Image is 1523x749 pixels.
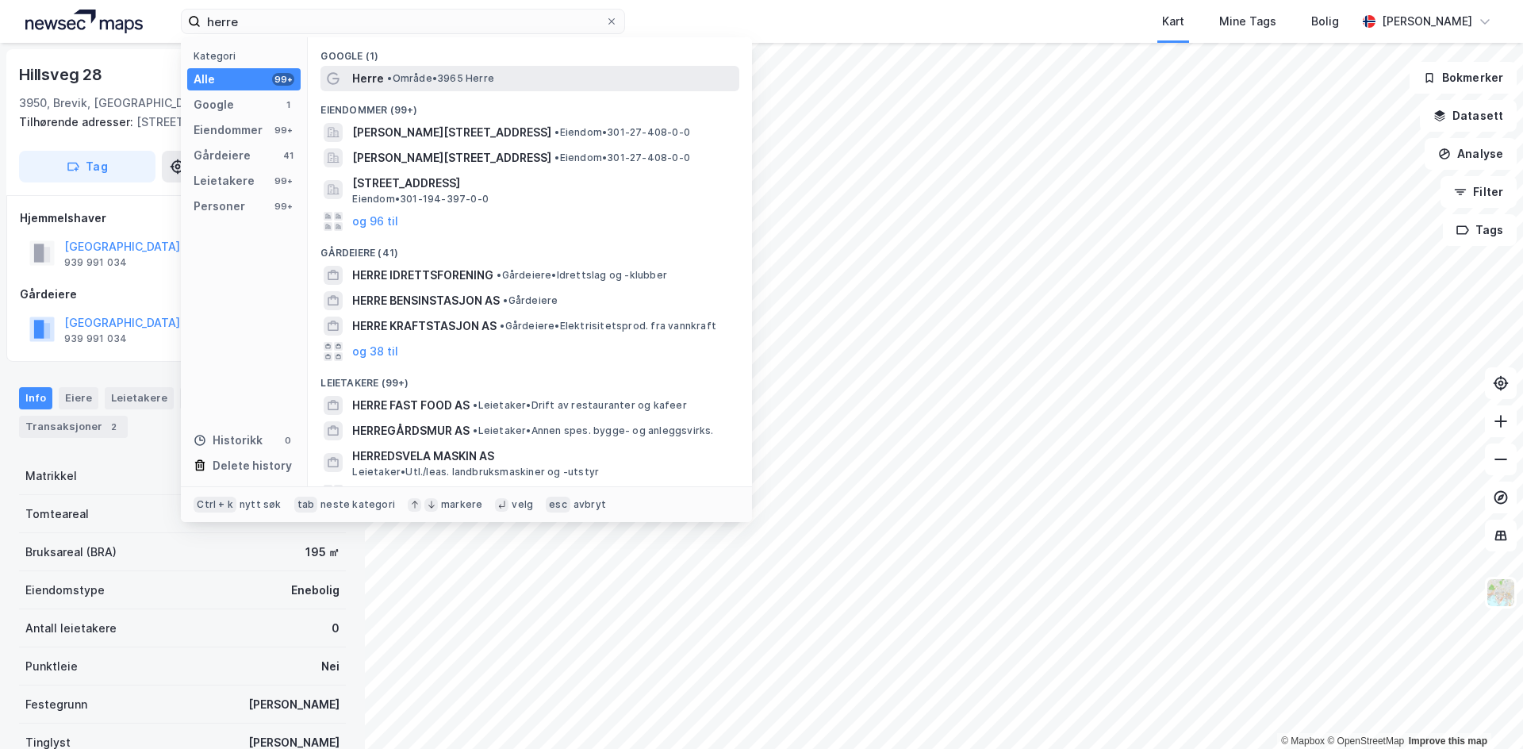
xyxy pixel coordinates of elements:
[282,149,294,162] div: 41
[25,619,117,638] div: Antall leietakere
[213,456,292,475] div: Delete history
[282,98,294,111] div: 1
[473,424,713,437] span: Leietaker • Annen spes. bygge- og anleggsvirks.
[19,62,105,87] div: Hillsveg 28
[25,10,143,33] img: logo.a4113a55bc3d86da70a041830d287a7e.svg
[1382,12,1472,31] div: [PERSON_NAME]
[272,73,294,86] div: 99+
[1311,12,1339,31] div: Bolig
[321,657,340,676] div: Nei
[59,387,98,409] div: Eiere
[194,50,301,62] div: Kategori
[473,399,686,412] span: Leietaker • Drift av restauranter og kafeer
[20,285,345,304] div: Gårdeiere
[497,269,501,281] span: •
[272,200,294,213] div: 99+
[352,421,470,440] span: HERREGÅRDSMUR AS
[352,148,551,167] span: [PERSON_NAME][STREET_ADDRESS]
[25,657,78,676] div: Punktleie
[1327,736,1404,747] a: OpenStreetMap
[352,396,470,415] span: HERRE FAST FOOD AS
[352,174,733,193] span: [STREET_ADDRESS]
[1441,176,1517,208] button: Filter
[272,175,294,187] div: 99+
[1420,100,1517,132] button: Datasett
[25,581,105,600] div: Eiendomstype
[194,146,251,165] div: Gårdeiere
[194,497,236,513] div: Ctrl + k
[554,126,690,139] span: Eiendom • 301-27-408-0-0
[554,126,559,138] span: •
[500,320,504,332] span: •
[352,317,497,336] span: HERRE KRAFTSTASJON AS
[352,342,398,361] button: og 38 til
[19,151,155,182] button: Tag
[19,94,209,113] div: 3950, Brevik, [GEOGRAPHIC_DATA]
[194,70,215,89] div: Alle
[1425,138,1517,170] button: Analyse
[320,498,395,511] div: neste kategori
[282,434,294,447] div: 0
[332,619,340,638] div: 0
[105,387,174,409] div: Leietakere
[387,72,392,84] span: •
[352,266,493,285] span: HERRE IDRETTSFORENING
[554,152,690,164] span: Eiendom • 301-27-408-0-0
[512,498,533,511] div: velg
[352,466,599,478] span: Leietaker • Utl./leas. landbruksmaskiner og -utstyr
[308,37,752,66] div: Google (1)
[574,498,606,511] div: avbryt
[1409,736,1487,747] a: Improve this map
[352,193,489,205] span: Eiendom • 301-194-397-0-0
[308,91,752,120] div: Eiendommer (99+)
[473,399,478,411] span: •
[1444,673,1523,749] iframe: Chat Widget
[248,695,340,714] div: [PERSON_NAME]
[291,581,340,600] div: Enebolig
[308,364,752,393] div: Leietakere (99+)
[19,416,128,438] div: Transaksjoner
[1410,62,1517,94] button: Bokmerker
[64,256,127,269] div: 939 991 034
[352,291,500,310] span: HERRE BENSINSTASJON AS
[20,209,345,228] div: Hjemmelshaver
[64,332,127,345] div: 939 991 034
[308,234,752,263] div: Gårdeiere (41)
[352,447,733,466] span: HERREDSVELA MASKIN AS
[201,10,605,33] input: Søk på adresse, matrikkel, gårdeiere, leietakere eller personer
[19,115,136,129] span: Tilhørende adresser:
[503,294,508,306] span: •
[105,419,121,435] div: 2
[194,121,263,140] div: Eiendommer
[473,424,478,436] span: •
[546,497,570,513] div: esc
[500,320,716,332] span: Gårdeiere • Elektrisitetsprod. fra vannkraft
[305,543,340,562] div: 195 ㎡
[240,498,282,511] div: nytt søk
[497,269,667,282] span: Gårdeiere • Idrettslag og -klubber
[503,294,558,307] span: Gårdeiere
[352,212,398,231] button: og 96 til
[554,152,559,163] span: •
[25,543,117,562] div: Bruksareal (BRA)
[352,485,398,504] button: og 96 til
[194,95,234,114] div: Google
[441,498,482,511] div: markere
[352,123,551,142] span: [PERSON_NAME][STREET_ADDRESS]
[25,695,87,714] div: Festegrunn
[1162,12,1184,31] div: Kart
[194,197,245,216] div: Personer
[272,124,294,136] div: 99+
[180,387,240,409] div: Datasett
[194,171,255,190] div: Leietakere
[352,69,384,88] span: Herre
[1219,12,1276,31] div: Mine Tags
[1281,736,1325,747] a: Mapbox
[1486,578,1516,608] img: Z
[1443,214,1517,246] button: Tags
[19,387,52,409] div: Info
[19,113,333,132] div: [STREET_ADDRESS]
[294,497,318,513] div: tab
[25,467,77,486] div: Matrikkel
